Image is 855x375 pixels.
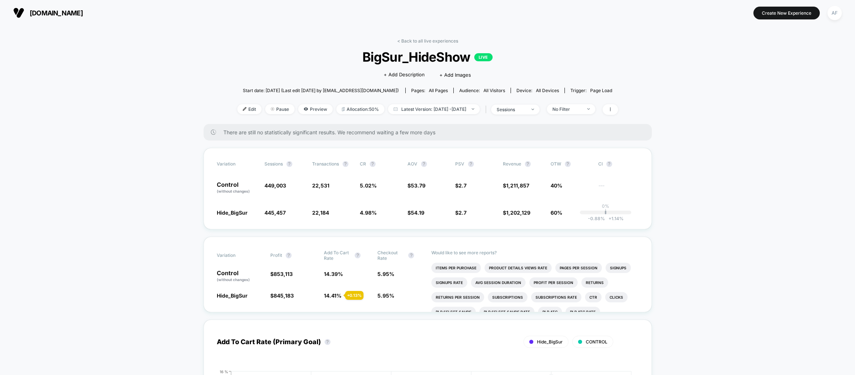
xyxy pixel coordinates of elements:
[217,182,257,194] p: Control
[217,277,250,282] span: (without changes)
[336,104,384,114] span: Allocation: 50%
[590,88,612,93] span: Page Load
[264,161,283,167] span: Sessions
[458,210,467,216] span: 2.7
[264,210,286,216] span: 445,457
[421,161,427,167] button: ?
[243,88,399,93] span: Start date: [DATE] (Last edit [DATE] by [EMAIL_ADDRESS][DOMAIN_NAME])
[431,277,467,288] li: Signups Rate
[570,88,612,93] div: Trigger:
[312,210,329,216] span: 22,184
[13,7,24,18] img: Visually logo
[551,182,562,189] span: 40%
[243,107,246,111] img: edit
[827,6,842,20] div: AF
[343,161,348,167] button: ?
[506,210,530,216] span: 1,202,129
[274,271,293,277] span: 853,113
[217,292,248,299] span: Hide_BigSur
[825,6,844,21] button: AF
[217,250,257,261] span: Variation
[30,9,83,17] span: [DOMAIN_NAME]
[497,107,526,112] div: sessions
[394,107,398,111] img: calendar
[555,263,602,273] li: Pages Per Session
[223,129,637,135] span: There are still no statistically significant results. We recommend waiting a few more days
[468,161,474,167] button: ?
[488,292,527,302] li: Subscriptions
[605,216,624,221] span: 1.14 %
[360,182,377,189] span: 5.02 %
[264,182,286,189] span: 449,003
[431,292,484,302] li: Returns Per Session
[377,271,394,277] span: 5.95 %
[312,182,329,189] span: 22,531
[360,210,377,216] span: 4.98 %
[431,250,639,255] p: Would like to see more reports?
[538,307,562,317] li: Plp Atc
[270,252,282,258] span: Profit
[270,292,294,299] span: $
[370,161,376,167] button: ?
[485,263,552,273] li: Product Details Views Rate
[566,307,600,317] li: Plp Atc Rate
[551,161,591,167] span: OTW
[411,210,424,216] span: 54.19
[479,307,534,317] li: Plp Select Sahde Rate
[256,49,599,65] span: BigSur_HideShow
[217,270,263,283] p: Control
[552,106,582,112] div: No Filter
[503,161,521,167] span: Revenue
[503,210,530,216] span: $
[472,108,474,110] img: end
[565,161,571,167] button: ?
[217,210,248,216] span: Hide_BigSur
[237,104,262,114] span: Edit
[503,182,529,189] span: $
[411,182,425,189] span: 53.79
[408,252,414,258] button: ?
[217,189,250,193] span: (without changes)
[377,292,394,299] span: 5.95 %
[431,307,476,317] li: Plp Select Sahde
[360,161,366,167] span: CR
[11,7,85,19] button: [DOMAIN_NAME]
[265,104,295,114] span: Pause
[324,271,343,277] span: 14.39 %
[324,292,341,299] span: 14.41 %
[536,88,559,93] span: all devices
[408,161,417,167] span: AOV
[388,104,480,114] span: Latest Version: [DATE] - [DATE]
[587,108,590,110] img: end
[384,71,425,79] span: + Add Description
[325,339,330,345] button: ?
[483,104,491,115] span: |
[298,104,333,114] span: Preview
[581,277,608,288] li: Returns
[598,161,639,167] span: CI
[286,161,292,167] button: ?
[602,203,609,209] p: 0%
[458,182,467,189] span: 2.7
[429,88,448,93] span: all pages
[439,72,471,78] span: + Add Images
[531,109,534,110] img: end
[511,88,564,93] span: Device:
[271,107,274,111] img: end
[312,161,339,167] span: Transactions
[474,53,493,61] p: LIVE
[377,250,405,261] span: Checkout Rate
[753,7,820,19] button: Create New Experience
[588,216,605,221] span: -0.88 %
[455,182,467,189] span: $
[525,161,531,167] button: ?
[342,107,345,111] img: rebalance
[408,182,425,189] span: $
[324,250,351,261] span: Add To Cart Rate
[471,277,526,288] li: Avg Session Duration
[455,161,464,167] span: PSV
[217,161,257,167] span: Variation
[531,292,581,302] li: Subscriptions Rate
[220,369,228,374] tspan: 16 %
[274,292,294,299] span: 845,183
